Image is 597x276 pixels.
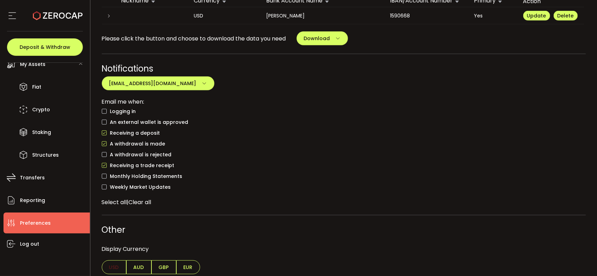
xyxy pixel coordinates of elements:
[102,106,586,193] div: checkbox-group
[440,11,597,276] iframe: Chat Widget
[20,59,45,69] span: My Assets
[102,198,127,206] span: Select all
[107,141,165,147] span: A withdrawal is made
[32,82,41,92] span: Fiat
[102,62,586,75] div: Notifications
[20,218,51,228] span: Preferences
[107,130,160,136] span: Receiving a deposit
[20,45,70,50] span: Deposit & Withdraw
[176,260,200,274] span: EUR
[102,97,586,106] div: Email me when:
[102,76,214,90] button: [EMAIL_ADDRESS][DOMAIN_NAME]
[32,150,59,160] span: Structures
[126,260,151,274] span: AUD
[20,173,45,183] span: Transfers
[189,12,261,20] div: USD
[151,260,176,274] span: GBP
[32,127,51,137] span: Staking
[107,108,136,115] span: Logging in
[261,12,385,20] div: [PERSON_NAME]
[107,151,172,158] span: A withdrawal is rejected
[102,34,286,43] span: Please click the button and choose to download the data you need
[20,195,45,206] span: Reporting
[109,80,197,87] span: [EMAIL_ADDRESS][DOMAIN_NAME]
[7,38,83,56] button: Deposit & Withdraw
[102,224,586,236] div: Other
[107,184,171,191] span: Weekly Market Updates
[20,239,39,249] span: Log out
[107,119,189,126] span: An external wallet is approved
[297,31,348,45] button: Download
[107,173,183,180] span: Monthly Holding Statements
[107,162,175,169] span: Receiving a trade receipt
[32,105,50,115] span: Crypto
[102,198,586,207] div: |
[129,198,151,206] span: Clear all
[304,35,330,42] span: Download
[102,238,586,260] div: Display Currency
[523,11,550,21] button: Update
[554,11,578,21] button: Delete
[102,260,126,274] span: USD
[385,12,469,20] div: 1590668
